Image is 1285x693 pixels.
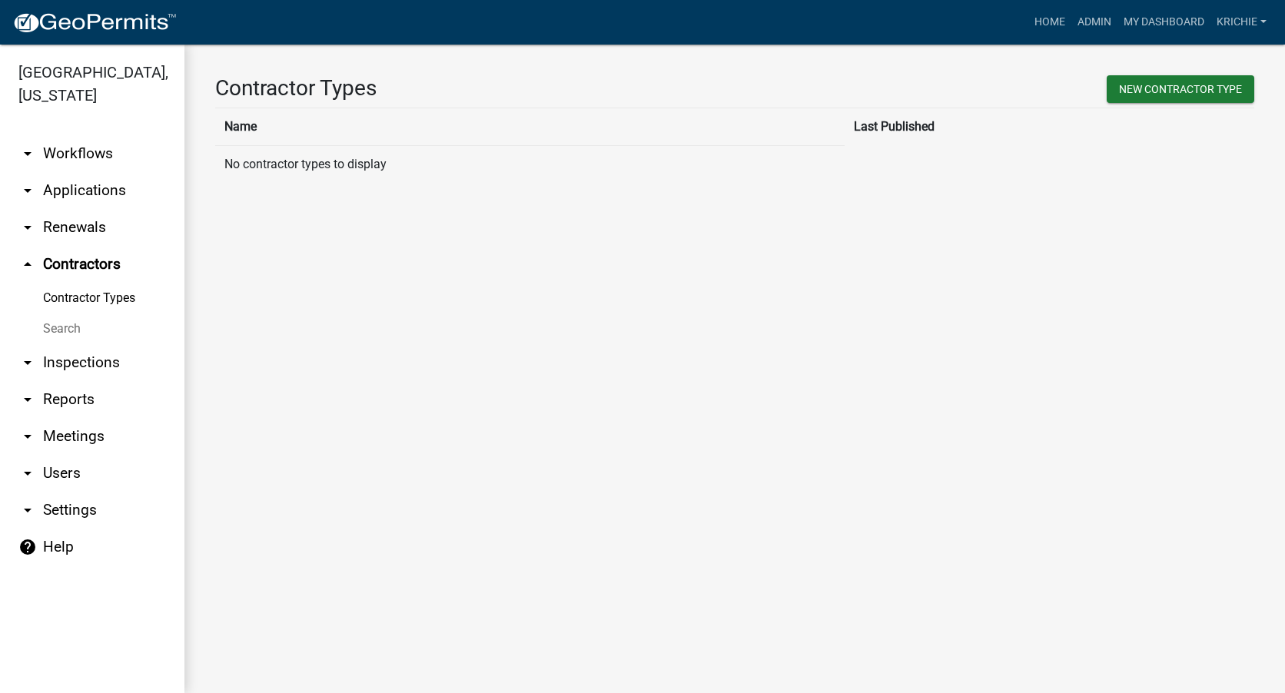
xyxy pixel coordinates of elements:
[1028,8,1071,37] a: Home
[215,108,845,145] th: Name
[18,538,37,556] i: help
[18,464,37,482] i: arrow_drop_down
[18,218,37,237] i: arrow_drop_down
[1107,75,1254,103] button: New Contractor Type
[18,144,37,163] i: arrow_drop_down
[215,75,723,101] h3: Contractor Types
[1210,8,1273,37] a: krichie
[215,145,845,183] td: No contractor types to display
[18,390,37,409] i: arrow_drop_down
[18,427,37,446] i: arrow_drop_down
[18,353,37,372] i: arrow_drop_down
[1117,8,1210,37] a: My Dashboard
[1071,8,1117,37] a: Admin
[18,181,37,200] i: arrow_drop_down
[845,108,1190,145] th: Last Published
[18,501,37,519] i: arrow_drop_down
[18,255,37,274] i: arrow_drop_up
